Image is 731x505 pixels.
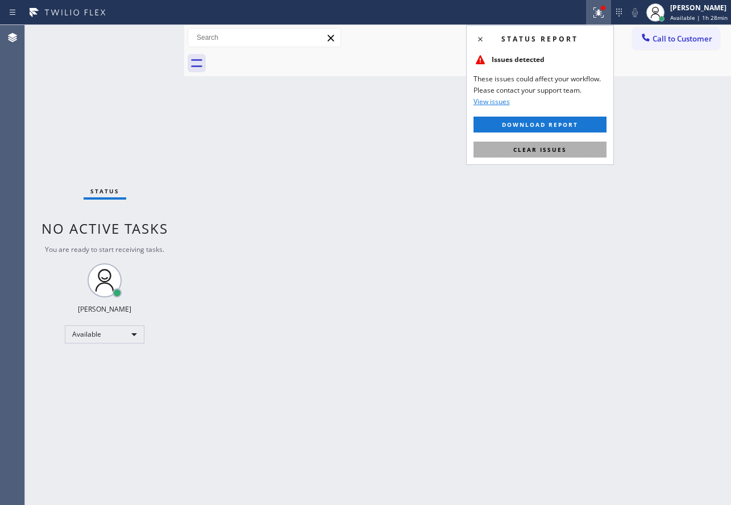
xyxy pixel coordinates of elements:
div: Available [65,325,144,343]
span: Call to Customer [653,34,712,44]
span: Status [90,187,119,195]
input: Search [188,28,340,47]
button: Mute [627,5,643,20]
div: [PERSON_NAME] [670,3,728,13]
span: No active tasks [41,219,168,238]
span: You are ready to start receiving tasks. [45,245,164,254]
span: Available | 1h 28min [670,14,728,22]
div: [PERSON_NAME] [78,304,131,314]
button: Call to Customer [633,28,720,49]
